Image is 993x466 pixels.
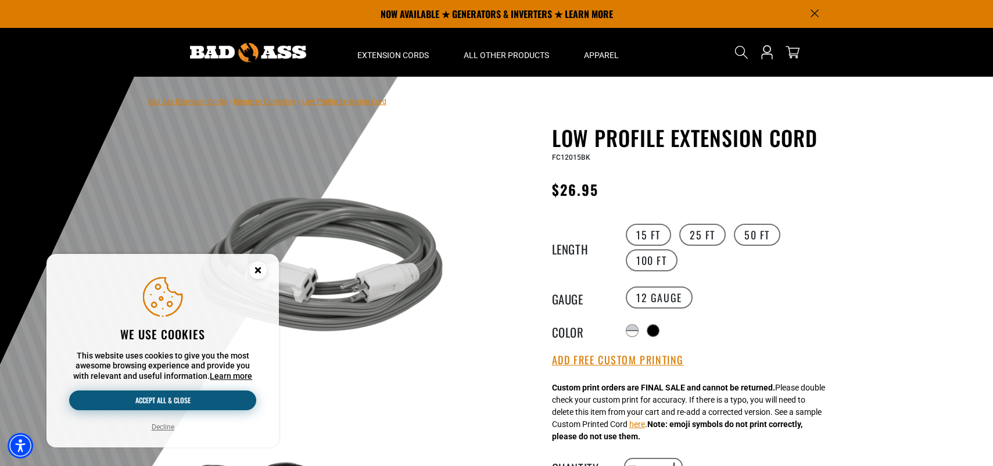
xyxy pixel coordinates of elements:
[234,98,295,106] a: Return to Collection
[552,420,802,441] strong: Note: emoji symbols do not print correctly, please do not use them.
[626,224,671,246] label: 15 FT
[148,421,178,433] button: Decline
[297,98,300,106] span: ›
[302,98,386,106] span: Low Profile Extension Cord
[552,323,610,338] legend: Color
[629,418,645,431] button: here
[552,179,598,200] span: $26.95
[357,50,429,60] span: Extension Cords
[552,290,610,305] legend: Gauge
[340,28,446,77] summary: Extension Cords
[552,354,684,367] button: Add Free Custom Printing
[552,382,825,443] div: Please double check your custom print for accuracy. If there is a typo, you will need to delete t...
[210,371,252,381] a: This website uses cookies to give you the most awesome browsing experience and provide you with r...
[552,126,837,150] h1: Low Profile Extension Cord
[567,28,636,77] summary: Apparel
[237,254,279,290] button: Close this option
[190,43,306,62] img: Bad Ass Extension Cords
[734,224,780,246] label: 50 FT
[148,98,227,106] a: Bad Ass Extension Cords
[552,383,775,392] strong: Custom print orders are FINAL SALE and cannot be returned.
[584,50,619,60] span: Apparel
[182,128,463,408] img: grey & white
[229,98,231,106] span: ›
[626,286,693,309] label: 12 Gauge
[552,153,590,162] span: FC12015BK
[69,351,256,382] p: This website uses cookies to give you the most awesome browsing experience and provide you with r...
[464,50,549,60] span: All Other Products
[46,254,279,448] aside: Cookie Consent
[148,94,386,108] nav: breadcrumbs
[783,45,802,59] a: cart
[552,240,610,255] legend: Length
[679,224,726,246] label: 25 FT
[69,327,256,342] h2: We use cookies
[626,249,677,271] label: 100 FT
[446,28,567,77] summary: All Other Products
[8,433,33,458] div: Accessibility Menu
[69,390,256,410] button: Accept all & close
[758,28,776,77] a: Open this option
[732,43,751,62] summary: Search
